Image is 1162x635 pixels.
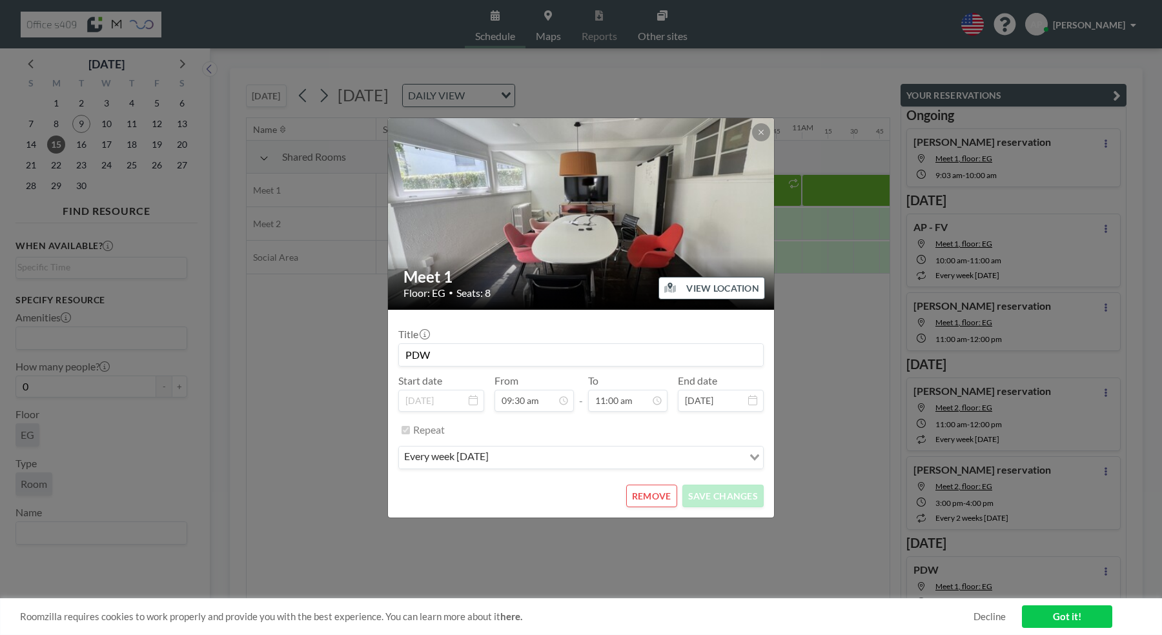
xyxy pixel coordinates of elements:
span: - [579,379,583,407]
label: To [588,374,598,387]
label: Start date [398,374,442,387]
span: Seats: 8 [456,287,491,299]
a: here. [500,610,522,622]
label: Title [398,328,429,341]
button: VIEW LOCATION [658,277,765,299]
a: Got it! [1022,605,1112,628]
a: Decline [973,610,1006,623]
input: Search for option [493,449,742,466]
h2: Meet 1 [403,267,760,287]
span: Floor: EG [403,287,445,299]
label: Repeat [413,423,445,436]
img: 537.jpg [388,68,775,359]
label: From [494,374,518,387]
button: SAVE CHANGES [682,485,764,507]
button: REMOVE [626,485,677,507]
input: (No title) [399,344,763,366]
span: every week [DATE] [402,449,491,466]
span: • [449,288,453,297]
label: End date [678,374,717,387]
div: Search for option [399,447,763,469]
span: Roomzilla requires cookies to work properly and provide you with the best experience. You can lea... [20,610,973,623]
